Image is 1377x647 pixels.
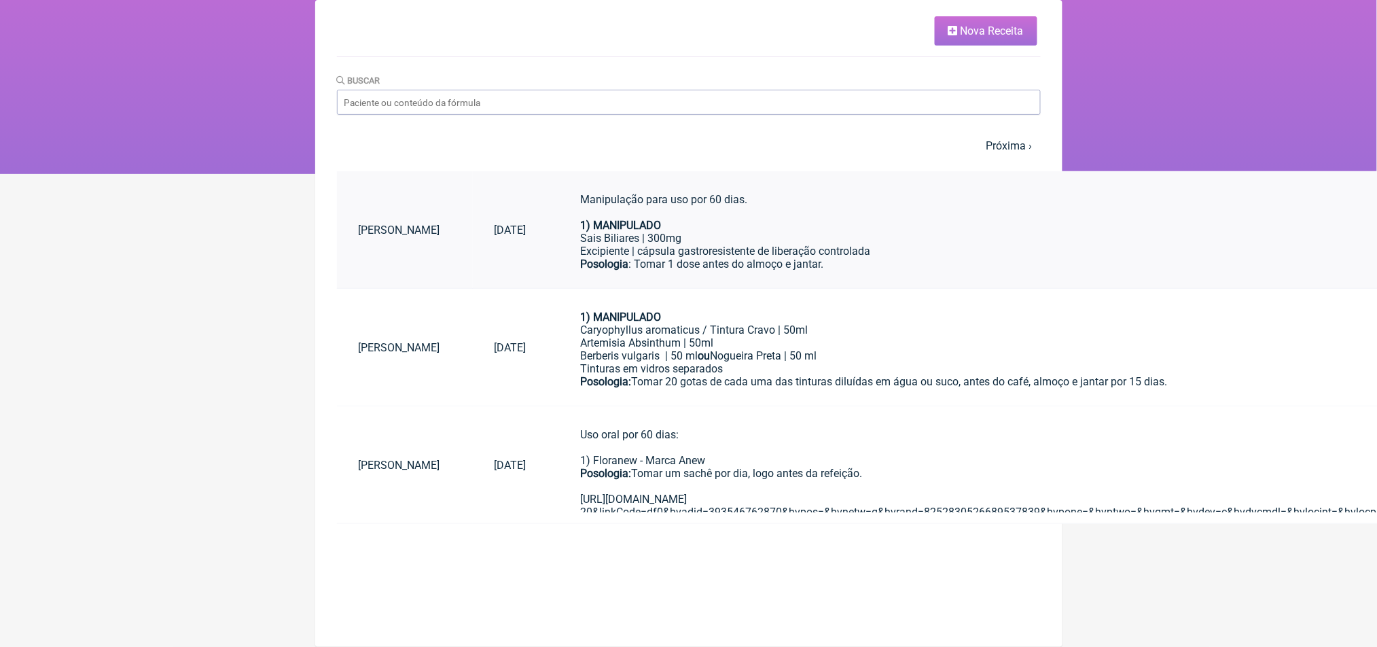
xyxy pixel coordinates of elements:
[337,75,380,86] label: Buscar
[935,16,1037,46] a: Nova Receita
[698,349,711,362] strong: ou
[581,375,632,388] strong: Posologia:
[581,219,662,232] strong: 1) MANIPULADO
[961,24,1024,37] span: Nova Receita
[581,311,662,323] strong: 1) MANIPULADO
[337,131,1041,160] nav: pager
[581,467,632,480] strong: Posologia:
[986,139,1033,152] a: Próxima ›
[473,330,548,365] a: [DATE]
[337,213,473,247] a: [PERSON_NAME]
[337,90,1041,115] input: Paciente ou conteúdo da fórmula
[337,448,473,483] a: [PERSON_NAME]
[581,258,629,270] strong: Posologia
[337,330,473,365] a: [PERSON_NAME]
[473,213,548,247] a: [DATE]
[473,448,548,483] a: [DATE]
